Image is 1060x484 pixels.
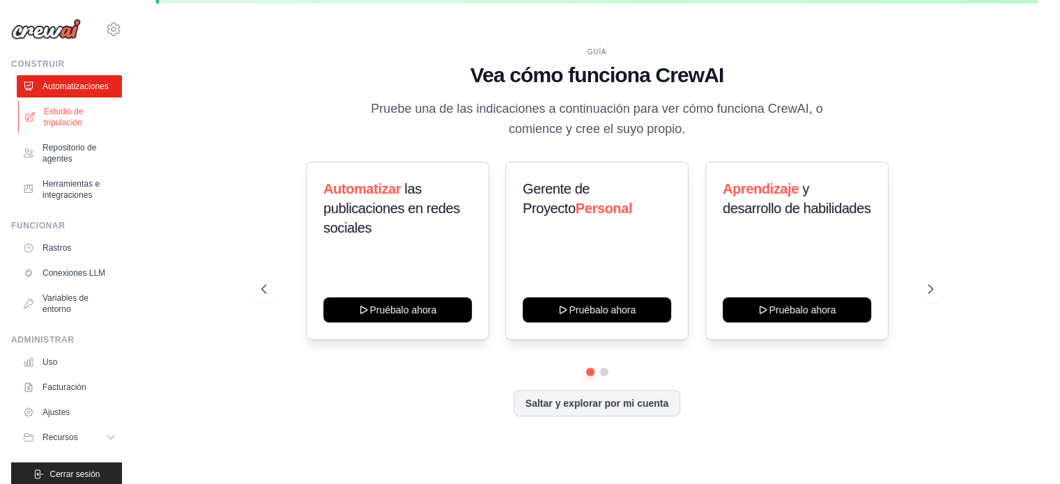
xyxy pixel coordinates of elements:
a: Automatizaciones [17,75,122,97]
font: Estudio de tripulación [44,107,84,127]
a: Uso [17,351,122,373]
a: Ajustes [17,401,122,423]
font: Ajustes [43,407,70,417]
a: Rastros [17,237,122,259]
font: Repositorio de agentes [43,143,96,164]
button: Pruébalo ahora [323,297,472,322]
a: Estudio de tripulación [18,100,123,134]
font: Herramientas e integraciones [43,179,100,200]
font: las publicaciones en redes sociales [323,181,460,235]
a: Repositorio de agentes [17,136,122,170]
font: Saltar y explorar por mi cuenta [525,398,668,409]
font: Uso [43,357,57,367]
font: Construir [11,59,65,69]
button: Saltar y explorar por mi cuenta [514,390,680,416]
font: Facturación [43,382,86,392]
font: Pruébalo ahora [569,304,636,315]
button: Pruébalo ahora [723,297,871,322]
a: Variables de entorno [17,287,122,320]
a: Herramientas e integraciones [17,173,122,206]
font: Conexiones LLM [43,268,105,278]
font: Variables de entorno [43,293,89,314]
font: Administrar [11,335,75,345]
font: Recursos [43,432,78,442]
font: Rastros [43,243,71,253]
font: Pruebe una de las indicaciones a continuación para ver cómo funciona CrewAI, o comience y cree el... [371,102,822,136]
font: Automatizar [323,181,401,196]
font: Personal [576,201,632,216]
font: Vea cómo funciona CrewAI [470,63,724,86]
font: Gerente de Proyecto [523,181,590,216]
font: Automatizaciones [43,81,109,91]
button: Recursos [17,426,122,448]
font: Funcionar [11,221,65,231]
font: Cerrar sesión [49,469,100,479]
font: Aprendizaje [723,181,799,196]
button: Pruébalo ahora [523,297,671,322]
font: GUÍA [587,48,607,56]
a: Facturación [17,376,122,398]
img: Logo [11,19,81,40]
font: Pruébalo ahora [369,304,436,315]
a: Conexiones LLM [17,262,122,284]
font: Pruébalo ahora [769,304,836,315]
